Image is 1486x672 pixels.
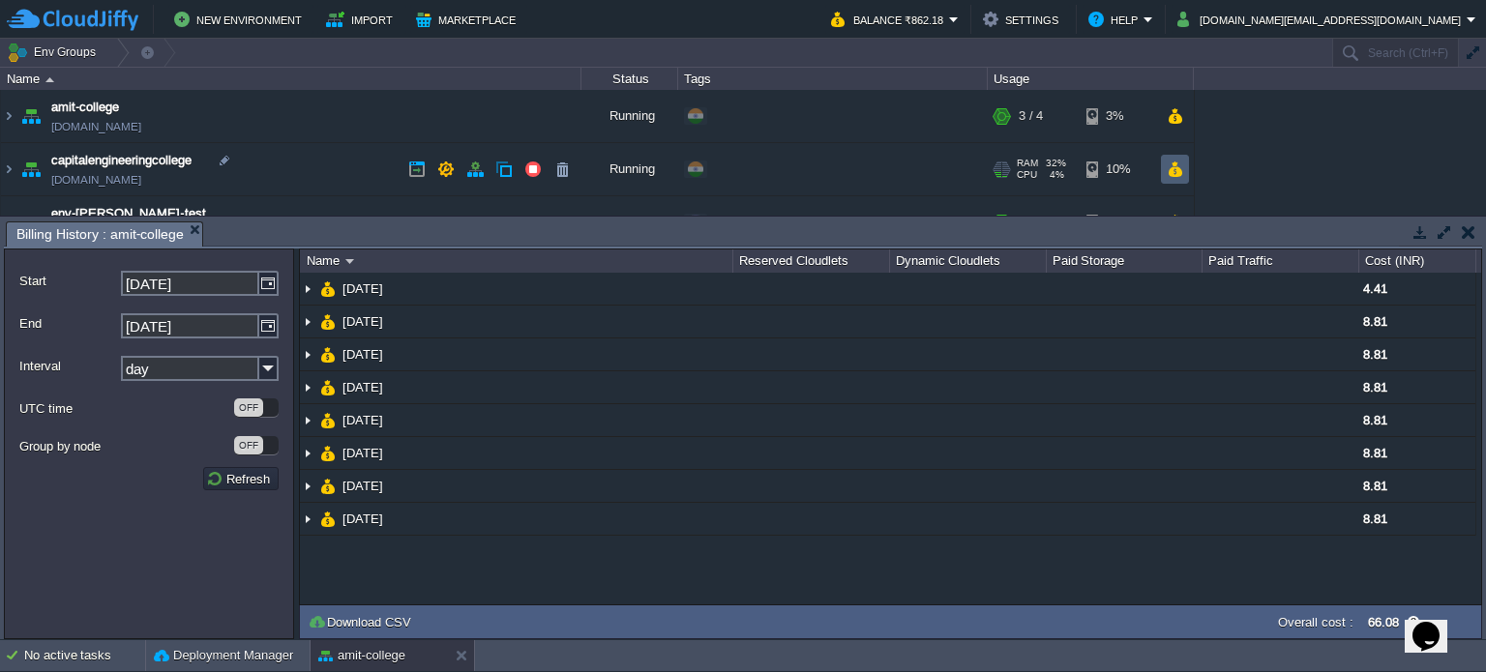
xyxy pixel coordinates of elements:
div: Tags [679,68,987,90]
img: AMDAwAAAACH5BAEAAAAALAAAAAABAAEAAAICRAEAOw== [320,338,336,370]
div: Paid Storage [1048,249,1203,273]
span: RAM [1017,158,1038,169]
a: [DOMAIN_NAME] [51,170,141,190]
img: AMDAwAAAACH5BAEAAAAALAAAAAABAAEAAAICRAEAOw== [320,470,336,502]
a: [DATE] [341,511,386,527]
div: Running [581,143,678,195]
a: amit-college [51,98,119,117]
img: AMDAwAAAACH5BAEAAAAALAAAAAABAAEAAAICRAEAOw== [300,437,315,469]
img: AMDAwAAAACH5BAEAAAAALAAAAAABAAEAAAICRAEAOw== [300,503,315,535]
img: CloudJiffy [7,8,138,32]
label: Interval [19,356,119,376]
a: [DATE] [341,313,386,330]
span: 8.81 [1363,479,1387,493]
div: 3% [1086,90,1149,142]
img: AMDAwAAAACH5BAEAAAAALAAAAAABAAEAAAICRAEAOw== [300,470,315,502]
img: AMDAwAAAACH5BAEAAAAALAAAAAABAAEAAAICRAEAOw== [17,90,45,142]
span: CPU [1017,169,1037,181]
label: Overall cost : [1278,615,1353,629]
a: [DOMAIN_NAME] [51,117,141,136]
label: End [19,313,119,334]
label: Start [19,271,119,291]
img: AMDAwAAAACH5BAEAAAAALAAAAAABAAEAAAICRAEAOw== [345,259,354,264]
div: Running [581,90,678,142]
a: [DATE] [341,379,386,395]
div: Usage [989,68,1193,90]
button: Marketplace [416,8,521,31]
button: Download CSV [308,613,417,630]
div: Cost (INR) [1360,249,1475,273]
a: [DATE] [341,346,386,363]
span: Billing History : amit-college [16,222,184,247]
div: Running [581,196,678,248]
div: No active tasks [24,640,145,671]
span: 4.41 [1363,281,1387,296]
img: AMDAwAAAACH5BAEAAAAALAAAAAABAAEAAAICRAEAOw== [17,143,45,195]
span: 8.81 [1363,314,1387,329]
div: Status [582,68,677,90]
img: AMDAwAAAACH5BAEAAAAALAAAAAABAAEAAAICRAEAOw== [300,371,315,403]
span: 4% [1045,169,1064,181]
img: AMDAwAAAACH5BAEAAAAALAAAAAABAAEAAAICRAEAOw== [300,404,315,436]
button: amit-college [318,646,405,665]
img: AMDAwAAAACH5BAEAAAAALAAAAAABAAEAAAICRAEAOw== [320,437,336,469]
img: AMDAwAAAACH5BAEAAAAALAAAAAABAAEAAAICRAEAOw== [320,306,336,337]
button: Help [1088,8,1144,31]
img: AMDAwAAAACH5BAEAAAAALAAAAAABAAEAAAICRAEAOw== [45,77,54,82]
div: 4 / 22 [1019,196,1050,248]
span: 8.81 [1363,511,1387,526]
label: Group by node [19,436,232,456]
label: UTC time [19,398,232,419]
span: 32% [1046,158,1066,169]
button: [DOMAIN_NAME][EMAIL_ADDRESS][DOMAIN_NAME] [1177,8,1467,31]
img: AMDAwAAAACH5BAEAAAAALAAAAAABAAEAAAICRAEAOw== [320,404,336,436]
a: [DATE] [341,478,386,494]
img: AMDAwAAAACH5BAEAAAAALAAAAAABAAEAAAICRAEAOw== [17,196,45,248]
div: Paid Traffic [1204,249,1358,273]
button: Refresh [206,470,276,487]
div: Name [302,249,732,273]
span: 8.81 [1363,446,1387,460]
button: Settings [983,8,1064,31]
div: 10% [1086,143,1149,195]
span: 8.81 [1363,347,1387,362]
div: OFF [234,398,263,417]
div: OFF [234,436,263,454]
a: [DATE] [341,412,386,428]
div: Name [2,68,580,90]
div: Dynamic Cloudlets [891,249,1046,273]
span: 8.81 [1363,380,1387,394]
span: 8.81 [1363,413,1387,427]
div: Reserved Cloudlets [734,249,889,273]
button: Import [326,8,399,31]
iframe: chat widget [1405,595,1467,653]
a: env-[PERSON_NAME]-test [51,204,206,223]
img: AMDAwAAAACH5BAEAAAAALAAAAAABAAEAAAICRAEAOw== [320,273,336,305]
img: AMDAwAAAACH5BAEAAAAALAAAAAABAAEAAAICRAEAOw== [1,90,16,142]
a: [DATE] [341,445,386,461]
a: [DATE] [341,280,386,297]
div: 3 / 4 [1019,90,1043,142]
label: 66.08 [1368,615,1399,629]
button: New Environment [174,8,308,31]
img: AMDAwAAAACH5BAEAAAAALAAAAAABAAEAAAICRAEAOw== [1,196,16,248]
img: AMDAwAAAACH5BAEAAAAALAAAAAABAAEAAAICRAEAOw== [1,143,16,195]
div: 6% [1086,196,1149,248]
button: Balance ₹862.18 [831,8,949,31]
img: AMDAwAAAACH5BAEAAAAALAAAAAABAAEAAAICRAEAOw== [300,306,315,337]
img: AMDAwAAAACH5BAEAAAAALAAAAAABAAEAAAICRAEAOw== [300,273,315,305]
button: Env Groups [7,39,103,66]
img: AMDAwAAAACH5BAEAAAAALAAAAAABAAEAAAICRAEAOw== [320,371,336,403]
img: AMDAwAAAACH5BAEAAAAALAAAAAABAAEAAAICRAEAOw== [300,338,315,370]
span: capitalengineeringcollege [51,151,192,170]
